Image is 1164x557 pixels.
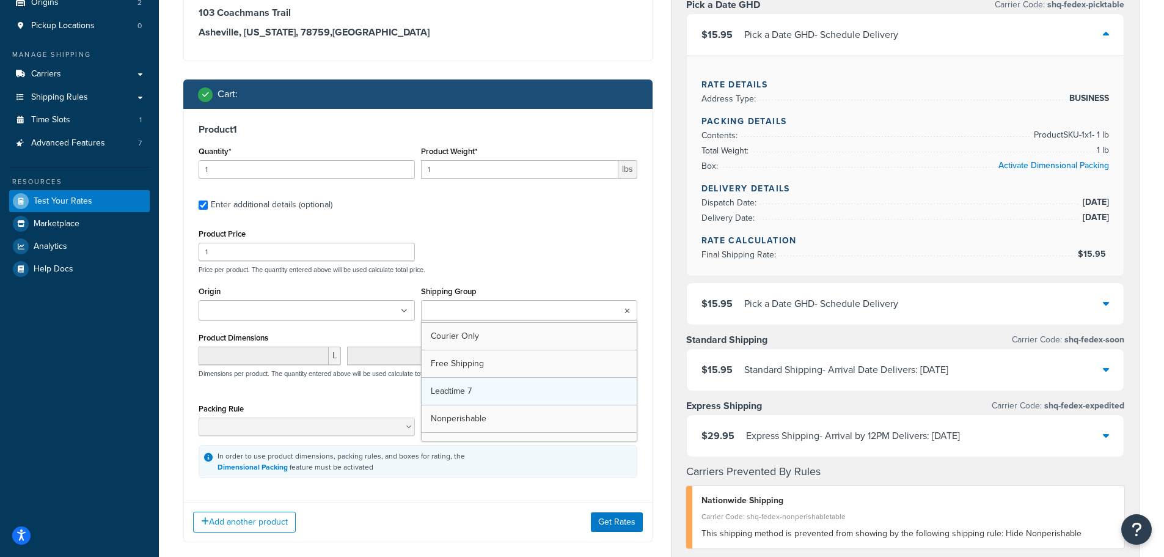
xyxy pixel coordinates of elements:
div: Pick a Date GHD - Schedule Delivery [744,295,898,312]
span: Free Shipping [431,357,484,370]
span: Analytics [34,242,67,252]
div: Nationwide Shipping [701,492,1116,509]
div: Enter additional details (optional) [211,196,332,213]
button: Open Resource Center [1121,514,1152,545]
a: Carriers [9,63,150,86]
a: Help Docs [9,258,150,280]
div: Express Shipping - Arrival by 12PM Delivers: [DATE] [746,427,960,444]
p: Dimensions per product. The quantity entered above will be used calculate total volume. [196,369,452,378]
h3: Express Shipping [686,400,762,412]
h4: Delivery Details [701,182,1110,195]
span: $15.95 [1078,248,1109,260]
li: Advanced Features [9,132,150,155]
h3: Asheville, [US_STATE], 78759 , [GEOGRAPHIC_DATA] [199,26,637,39]
span: Total Weight: [701,144,752,157]
span: Contents: [701,129,741,142]
span: $15.95 [701,363,733,377]
h4: Carriers Prevented By Rules [686,463,1125,480]
label: Origin [199,287,221,296]
span: shq-fedex-soon [1062,333,1124,346]
span: Perishable [431,440,470,452]
span: Pickup Locations [31,21,95,31]
h4: Rate Details [701,78,1110,91]
label: Product Price [199,229,246,238]
li: Pickup Locations [9,15,150,37]
a: Analytics [9,235,150,257]
span: [DATE] [1080,195,1109,210]
span: lbs [618,160,637,179]
span: L [329,347,341,365]
h3: Standard Shipping [686,334,767,346]
div: Resources [9,177,150,187]
a: Test Your Rates [9,190,150,212]
a: Perishable [422,433,637,460]
h2: Cart : [218,89,238,100]
span: Delivery Date: [701,212,758,224]
span: Nonperishable [431,412,486,425]
a: Pickup Locations0 [9,15,150,37]
label: Product Weight* [421,147,477,156]
span: Time Slots [31,115,70,125]
span: Test Your Rates [34,196,92,207]
label: Shipping Group [421,287,477,296]
li: Time Slots [9,109,150,131]
a: Time Slots1 [9,109,150,131]
a: Free Shipping [422,350,637,377]
p: Price per product. The quantity entered above will be used calculate total price. [196,265,640,274]
li: Marketplace [9,213,150,235]
div: In order to use product dimensions, packing rules, and boxes for rating, the feature must be acti... [218,451,465,473]
p: Carrier Code: [1012,331,1124,349]
a: Advanced Features7 [9,132,150,155]
span: Final Shipping Rate: [701,248,779,261]
input: 0.00 [421,160,618,179]
h4: Rate Calculation [701,234,1110,247]
div: Standard Shipping - Arrival Date Delivers: [DATE] [744,361,948,378]
label: Quantity* [199,147,231,156]
span: Dispatch Date: [701,196,760,209]
div: Carrier Code: shq-fedex-nonperishabletable [701,508,1116,525]
input: Enter additional details (optional) [199,201,208,210]
span: $15.95 [701,297,733,311]
span: This shipping method is prevented from showing by the following shipping rule: Hide Nonperishable [701,527,1082,540]
a: Courier Only [422,323,637,350]
label: Packing Rule [199,404,244,413]
span: 7 [138,138,142,149]
span: Courier Only [431,330,479,342]
h3: Product 1 [199,124,637,136]
h4: Packing Details [701,115,1110,128]
span: Marketplace [34,219,79,229]
span: Product SKU-1 x 1 - 1 lb [1031,128,1109,142]
span: 1 lb [1094,143,1109,158]
span: 0 [137,21,142,31]
span: $29.95 [701,429,734,443]
h3: 103 Coachmans Trail [199,7,637,19]
span: 1 [139,115,142,125]
input: 0 [199,160,415,179]
a: Shipping Rules [9,86,150,109]
span: [DATE] [1080,210,1109,225]
span: Box: [701,160,721,172]
span: shq-fedex-expedited [1042,399,1124,412]
a: Leadtime 7 [422,378,637,405]
span: Address Type: [701,92,759,105]
span: $15.95 [701,28,733,42]
a: Dimensional Packing [218,462,288,473]
p: Carrier Code: [992,397,1124,415]
span: Advanced Features [31,138,105,149]
span: Help Docs [34,264,73,275]
div: Pick a Date GHD - Schedule Delivery [744,26,898,43]
a: Activate Dimensional Packing [998,159,1109,172]
button: Add another product [193,512,296,533]
span: Carriers [31,69,61,79]
span: Shipping Rules [31,92,88,103]
button: Get Rates [591,512,643,532]
label: Product Dimensions [199,333,268,342]
a: Nonperishable [422,405,637,432]
div: Manage Shipping [9,50,150,60]
span: BUSINESS [1066,91,1109,106]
